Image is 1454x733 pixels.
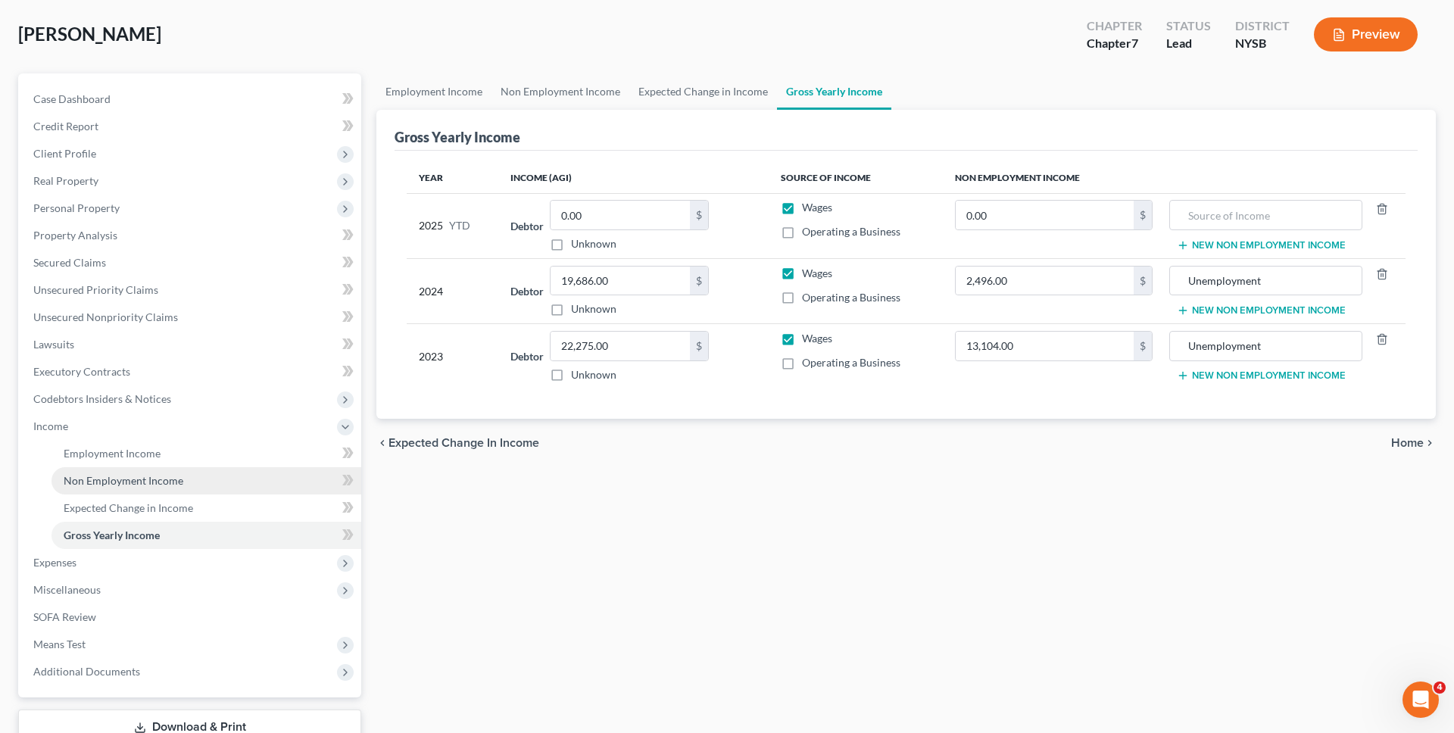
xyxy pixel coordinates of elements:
div: Gross Yearly Income [395,128,520,146]
span: Gross Yearly Income [64,529,160,541]
span: Unsecured Nonpriority Claims [33,310,178,323]
input: Source of Income [1178,267,1354,295]
label: Unknown [571,236,616,251]
a: Executory Contracts [21,358,361,385]
i: chevron_right [1424,437,1436,449]
div: Lead [1166,35,1211,52]
span: Expected Change in Income [64,501,193,514]
span: Home [1391,437,1424,449]
span: Operating a Business [802,291,900,304]
span: SOFA Review [33,610,96,623]
span: Employment Income [64,447,161,460]
a: Employment Income [51,440,361,467]
span: Operating a Business [802,356,900,369]
th: Non Employment Income [943,163,1406,193]
label: Debtor [510,218,544,234]
a: Employment Income [376,73,491,110]
input: 0.00 [551,267,690,295]
a: Unsecured Nonpriority Claims [21,304,361,331]
a: Expected Change in Income [51,494,361,522]
span: YTD [449,218,470,233]
a: Non Employment Income [491,73,629,110]
i: chevron_left [376,437,388,449]
a: Unsecured Priority Claims [21,276,361,304]
th: Year [407,163,498,193]
span: Executory Contracts [33,365,130,378]
input: 0.00 [551,201,690,229]
span: Means Test [33,638,86,650]
span: Case Dashboard [33,92,111,105]
span: Expected Change in Income [388,437,539,449]
label: Unknown [571,367,616,382]
input: 0.00 [956,267,1134,295]
span: Additional Documents [33,665,140,678]
button: New Non Employment Income [1177,239,1346,251]
span: Client Profile [33,147,96,160]
span: Codebtors Insiders & Notices [33,392,171,405]
input: 0.00 [956,332,1134,360]
div: $ [1134,267,1152,295]
div: $ [690,201,708,229]
input: Source of Income [1178,332,1354,360]
a: Expected Change in Income [629,73,777,110]
span: Miscellaneous [33,583,101,596]
div: $ [1134,201,1152,229]
span: Unsecured Priority Claims [33,283,158,296]
a: Property Analysis [21,222,361,249]
label: Debtor [510,348,544,364]
span: Expenses [33,556,76,569]
a: Credit Report [21,113,361,140]
div: Status [1166,17,1211,35]
span: Operating a Business [802,225,900,238]
span: Real Property [33,174,98,187]
a: Lawsuits [21,331,361,358]
span: Secured Claims [33,256,106,269]
button: Home chevron_right [1391,437,1436,449]
span: Wages [802,267,832,279]
div: 2023 [419,331,486,382]
div: Chapter [1087,17,1142,35]
span: Wages [802,201,832,214]
div: District [1235,17,1290,35]
button: New Non Employment Income [1177,304,1346,317]
span: Wages [802,332,832,345]
div: NYSB [1235,35,1290,52]
span: Personal Property [33,201,120,214]
a: Gross Yearly Income [51,522,361,549]
span: 7 [1131,36,1138,50]
button: Preview [1314,17,1418,51]
label: Debtor [510,283,544,299]
iframe: Intercom live chat [1403,682,1439,718]
input: 0.00 [551,332,690,360]
button: New Non Employment Income [1177,370,1346,382]
a: Case Dashboard [21,86,361,113]
div: Chapter [1087,35,1142,52]
th: Source of Income [769,163,943,193]
input: 0.00 [956,201,1134,229]
div: $ [1134,332,1152,360]
input: Source of Income [1178,201,1354,229]
span: Income [33,420,68,432]
span: Lawsuits [33,338,74,351]
th: Income (AGI) [498,163,768,193]
span: Property Analysis [33,229,117,242]
span: 4 [1434,682,1446,694]
a: Non Employment Income [51,467,361,494]
span: [PERSON_NAME] [18,23,161,45]
div: 2024 [419,266,486,317]
button: chevron_left Expected Change in Income [376,437,539,449]
a: Gross Yearly Income [777,73,891,110]
span: Non Employment Income [64,474,183,487]
label: Unknown [571,301,616,317]
span: Credit Report [33,120,98,133]
div: 2025 [419,200,486,251]
a: Secured Claims [21,249,361,276]
div: $ [690,267,708,295]
div: $ [690,332,708,360]
a: SOFA Review [21,604,361,631]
